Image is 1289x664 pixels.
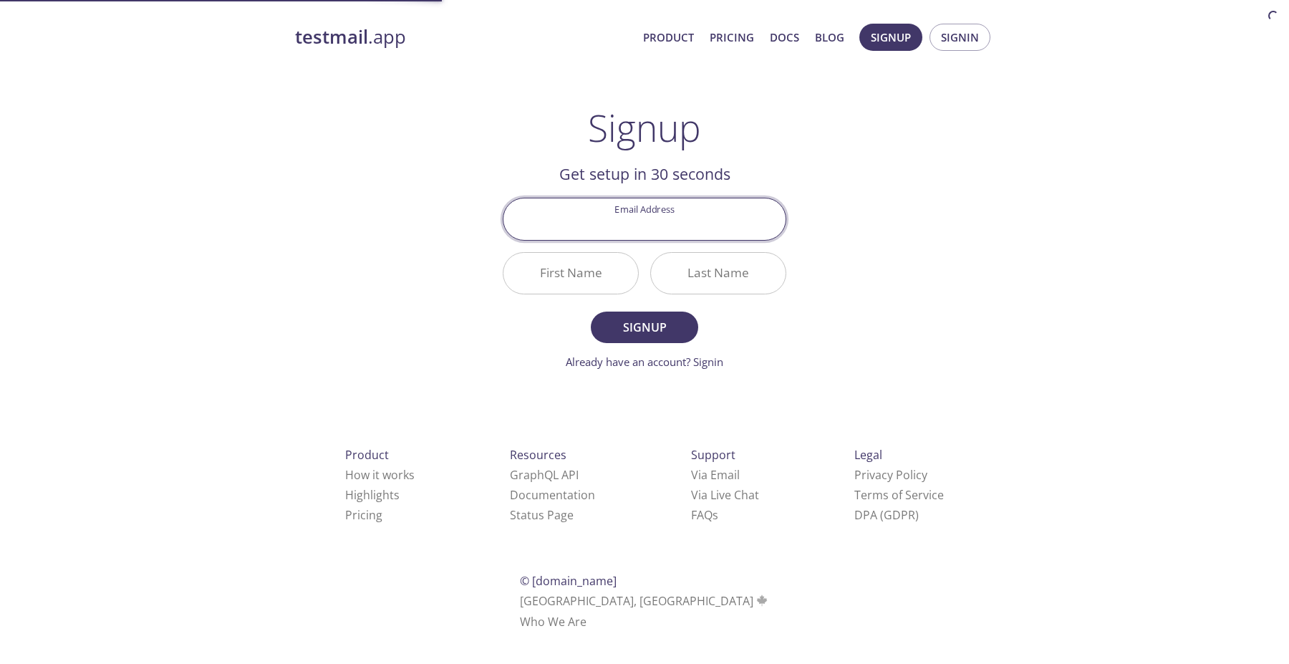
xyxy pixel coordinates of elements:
a: Via Email [691,467,740,483]
a: How it works [345,467,415,483]
h1: Signup [588,106,701,149]
span: Signin [941,28,979,47]
span: Resources [510,447,566,463]
a: FAQ [691,507,718,523]
span: Legal [854,447,882,463]
a: Blog [815,28,844,47]
h2: Get setup in 30 seconds [503,162,786,186]
button: Signin [930,24,990,51]
a: Highlights [345,487,400,503]
a: Documentation [510,487,595,503]
button: Signup [591,312,698,343]
a: Docs [770,28,799,47]
a: Who We Are [520,614,586,630]
span: s [713,507,718,523]
span: Signup [871,28,911,47]
strong: testmail [295,24,368,49]
a: Pricing [345,507,382,523]
a: Via Live Chat [691,487,759,503]
a: testmail.app [295,25,632,49]
a: Pricing [710,28,754,47]
a: Product [643,28,694,47]
a: GraphQL API [510,467,579,483]
a: DPA (GDPR) [854,507,919,523]
span: Signup [607,317,682,337]
span: Product [345,447,389,463]
button: Signup [859,24,922,51]
a: Status Page [510,507,574,523]
a: Already have an account? Signin [566,355,723,369]
span: [GEOGRAPHIC_DATA], [GEOGRAPHIC_DATA] [520,593,770,609]
a: Terms of Service [854,487,944,503]
a: Privacy Policy [854,467,927,483]
span: © [DOMAIN_NAME] [520,573,617,589]
span: Support [691,447,735,463]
